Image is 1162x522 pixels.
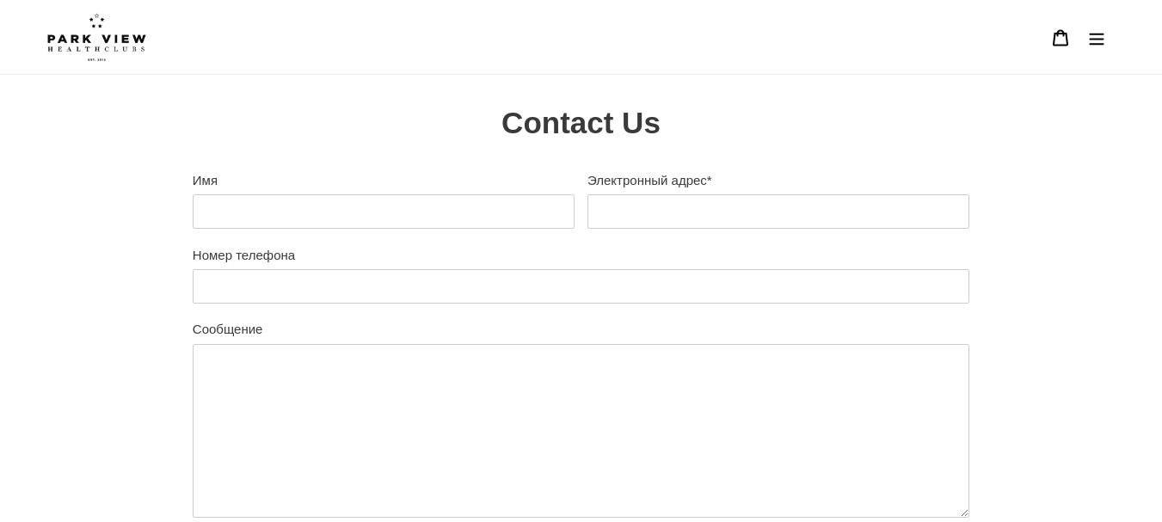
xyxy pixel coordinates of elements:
[193,105,969,141] h1: Contact Us
[193,246,969,266] label: Номер телефона
[587,171,969,191] label: Электронный адрес
[1079,19,1115,56] button: Меню
[47,13,146,61] img: Park view health clubs is a gym near you.
[193,320,969,340] label: Сообщение
[193,171,575,191] label: Имя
